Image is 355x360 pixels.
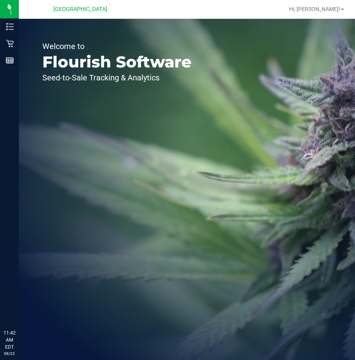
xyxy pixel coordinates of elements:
[42,42,192,50] p: Welcome to
[23,296,33,305] iframe: Resource center unread badge
[4,329,15,351] p: 11:42 AM EDT
[6,40,14,47] inline-svg: Retail
[42,74,192,82] p: Seed-to-Sale Tracking & Analytics
[289,6,340,12] span: Hi, [PERSON_NAME]!
[53,6,107,13] span: [GEOGRAPHIC_DATA]
[6,56,14,64] inline-svg: Reports
[4,351,15,356] p: 08/22
[8,297,31,321] iframe: Resource center
[6,23,14,31] inline-svg: Inventory
[42,54,192,70] p: Flourish Software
